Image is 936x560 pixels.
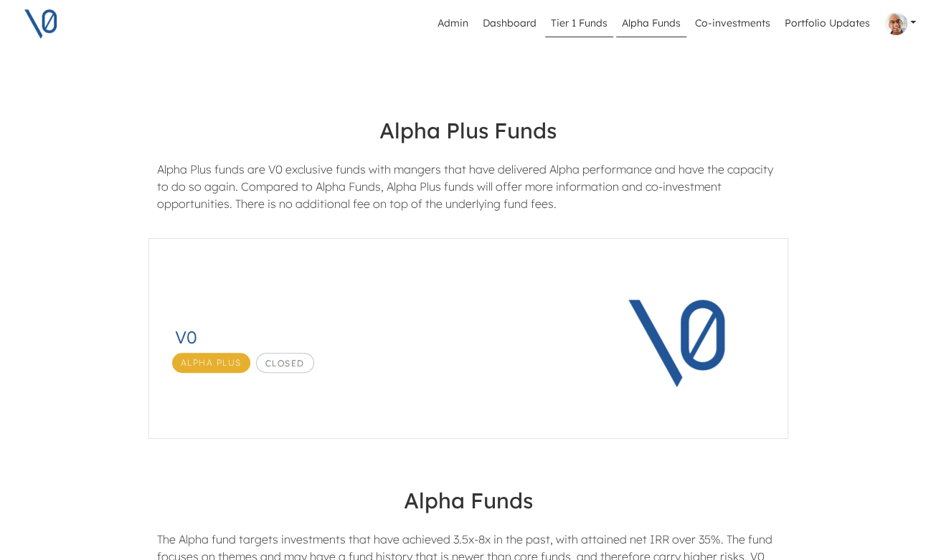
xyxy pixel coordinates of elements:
[146,161,790,224] div: Alpha Plus funds are V0 exclusive funds with mangers that have delivered Alpha performance and ha...
[146,235,791,442] a: V0Alpha PlusClosedV0
[256,353,314,373] span: Closed
[175,327,563,348] h3: V0
[545,10,613,37] a: Tier 1 Funds
[432,10,474,37] a: Admin
[591,250,770,430] img: V0
[477,10,542,37] a: Dashboard
[172,353,250,373] span: Alpha Plus
[689,10,776,37] a: Co-investments
[23,6,59,42] img: V0 logo
[884,12,907,35] img: Profile
[779,10,876,37] a: Portfolio Updates
[616,10,686,37] a: Alpha Funds
[82,106,854,155] h4: Alpha Plus Funds
[82,476,854,525] h4: Alpha Funds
